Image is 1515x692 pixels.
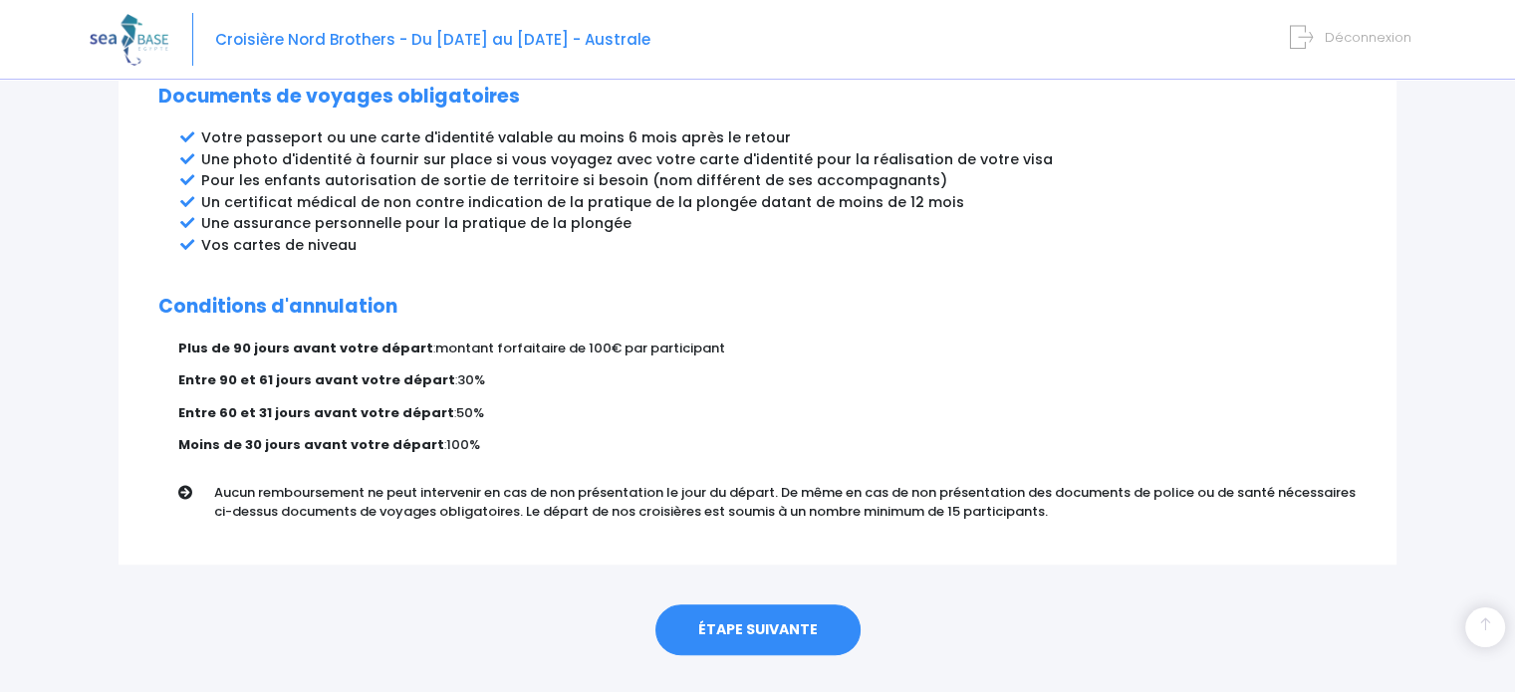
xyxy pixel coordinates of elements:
[435,339,725,357] span: montant forfaitaire de 100€ par participant
[158,296,1357,319] h2: Conditions d'annulation
[178,435,1357,455] p: :
[201,170,1357,191] li: Pour les enfants autorisation de sortie de territoire si besoin (nom différent de ses accompagnants)
[446,435,480,454] span: 100%
[201,192,1357,213] li: Un certificat médical de non contre indication de la pratique de la plongée datant de moins de 12...
[655,604,861,656] a: ÉTAPE SUIVANTE
[178,339,433,357] strong: Plus de 90 jours avant votre départ
[214,483,1372,522] p: Aucun remboursement ne peut intervenir en cas de non présentation le jour du départ. De même en c...
[457,370,485,389] span: 30%
[178,370,1357,390] p: :
[456,403,484,422] span: 50%
[178,370,455,389] strong: Entre 90 et 61 jours avant votre départ
[178,339,1357,358] p: :
[215,29,650,50] span: Croisière Nord Brothers - Du [DATE] au [DATE] - Australe
[178,403,454,422] strong: Entre 60 et 31 jours avant votre départ
[178,403,1357,423] p: :
[158,86,1357,109] h2: Documents de voyages obligatoires
[201,235,1357,256] li: Vos cartes de niveau
[201,213,1357,234] li: Une assurance personnelle pour la pratique de la plongée
[1325,28,1411,47] span: Déconnexion
[201,149,1357,170] li: Une photo d'identité à fournir sur place si vous voyagez avec votre carte d'identité pour la réal...
[178,435,444,454] strong: Moins de 30 jours avant votre départ
[201,127,1357,148] li: Votre passeport ou une carte d'identité valable au moins 6 mois après le retour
